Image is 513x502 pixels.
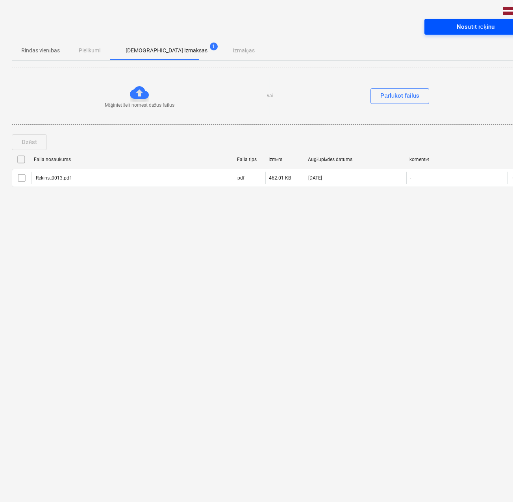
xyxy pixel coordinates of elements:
div: Nosūtīt rēķinu [457,22,494,32]
div: Izmērs [269,157,302,163]
div: Rekins_0013.pdf [35,175,71,181]
div: pdf [237,175,244,181]
div: - [410,175,411,181]
button: Pārlūkot failus [370,88,429,104]
div: komentēt [409,157,505,163]
div: Faila nosaukums [34,157,231,162]
div: Augšuplādes datums [308,157,403,163]
p: [DEMOGRAPHIC_DATA] izmaksas [126,46,207,55]
p: Mēģiniet šeit nomest dažus failus [105,102,174,109]
div: Pārlūkot failus [380,91,419,101]
div: Faila tips [237,157,262,162]
p: vai [267,93,273,99]
div: 462.01 KB [269,175,291,181]
span: 1 [210,43,218,50]
p: Rindas vienības [21,46,60,55]
div: [DATE] [308,175,322,181]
